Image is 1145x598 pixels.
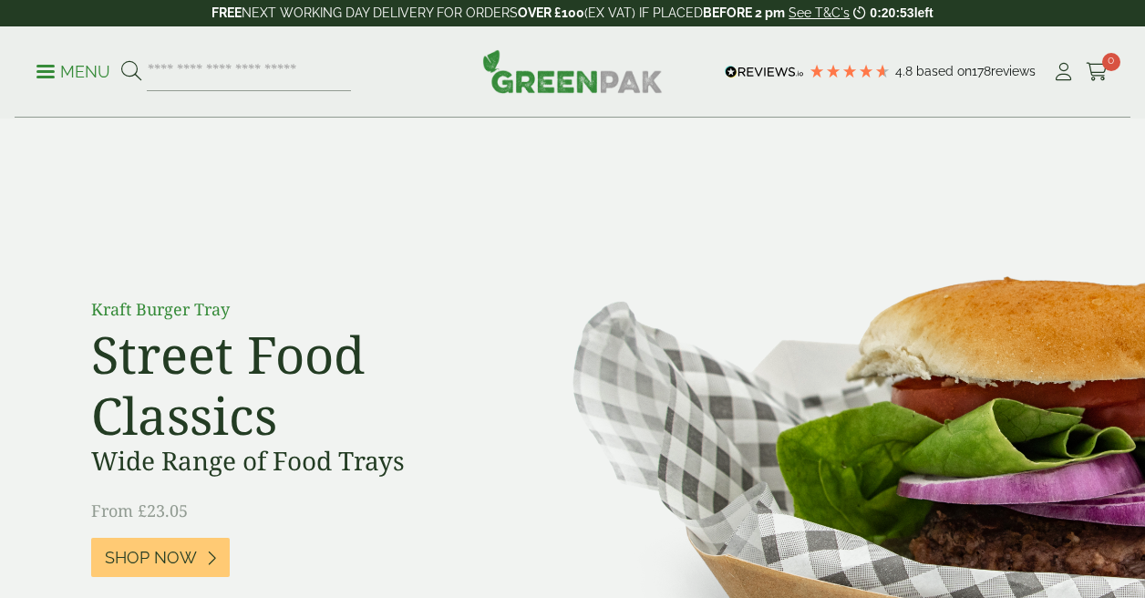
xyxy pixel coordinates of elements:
a: Menu [36,61,110,79]
p: Menu [36,61,110,83]
i: My Account [1052,63,1075,81]
a: Shop Now [91,538,230,577]
img: REVIEWS.io [725,66,804,78]
span: 0 [1102,53,1120,71]
strong: OVER £100 [518,5,584,20]
span: 178 [972,64,991,78]
span: Based on [916,64,972,78]
h3: Wide Range of Food Trays [91,446,501,477]
p: Kraft Burger Tray [91,297,501,322]
span: Shop Now [105,548,197,568]
span: 4.8 [895,64,916,78]
div: 4.78 Stars [809,63,891,79]
a: See T&C's [789,5,850,20]
a: 0 [1086,58,1109,86]
span: left [914,5,934,20]
h2: Street Food Classics [91,324,501,446]
span: 0:20:53 [870,5,913,20]
img: GreenPak Supplies [482,49,663,93]
i: Cart [1086,63,1109,81]
strong: BEFORE 2 pm [703,5,785,20]
span: From £23.05 [91,500,188,521]
span: reviews [991,64,1036,78]
strong: FREE [211,5,242,20]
